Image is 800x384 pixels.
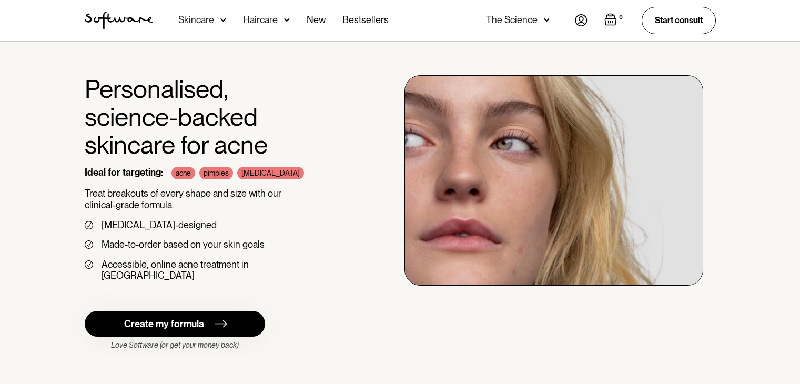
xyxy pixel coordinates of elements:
[617,13,625,23] div: 0
[284,15,290,25] img: arrow down
[237,167,304,179] div: [MEDICAL_DATA]
[102,259,343,281] div: Accessible, online acne treatment in [GEOGRAPHIC_DATA]
[642,7,716,34] a: Start consult
[85,311,265,337] a: Create my formula
[85,188,343,210] p: Treat breakouts of every shape and size with our clinical-grade formula.
[85,12,153,29] a: home
[102,219,217,231] div: [MEDICAL_DATA]-designed
[102,239,265,250] div: Made-to-order based on your skin goals
[604,13,625,28] a: Open cart
[85,12,153,29] img: Software Logo
[199,167,233,179] div: pimples
[124,318,204,330] div: Create my formula
[85,167,163,179] div: Ideal for targeting:
[178,15,214,25] div: Skincare
[85,341,265,350] div: Love Software (or get your money back)
[486,15,538,25] div: The Science
[171,167,195,179] div: acne
[220,15,226,25] img: arrow down
[243,15,278,25] div: Haircare
[85,75,343,158] h1: Personalised, science-backed skincare for acne
[544,15,550,25] img: arrow down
